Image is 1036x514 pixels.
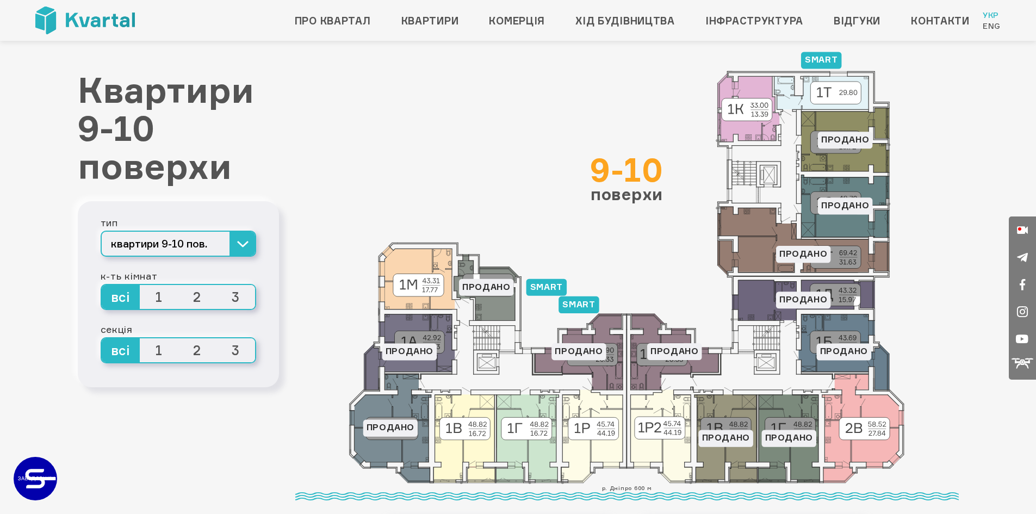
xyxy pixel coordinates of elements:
[983,21,1001,32] a: Eng
[140,338,178,362] span: 1
[911,12,970,29] a: Контакти
[178,285,217,309] span: 2
[590,153,663,202] div: поверхи
[178,338,217,362] span: 2
[35,7,135,34] img: Kvartal
[101,268,256,284] div: к-ть кімнат
[102,338,140,362] span: всі
[101,214,256,231] div: тип
[101,231,256,257] button: квартири 9-10 пов.
[216,338,255,362] span: 3
[102,285,140,309] span: всі
[295,484,959,500] div: р. Дніпро 600 м
[295,12,371,29] a: Про квартал
[983,10,1001,21] a: Укр
[101,321,256,337] div: секція
[401,12,459,29] a: Квартири
[216,285,255,309] span: 3
[575,12,675,29] a: Хід будівництва
[705,12,803,29] a: Інфраструктура
[14,457,57,500] a: ЗАБУДОВНИК
[590,153,663,186] div: 9-10
[78,71,279,185] h1: Квартири 9-10 поверхи
[489,12,545,29] a: Комерція
[140,285,178,309] span: 1
[834,12,880,29] a: Відгуки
